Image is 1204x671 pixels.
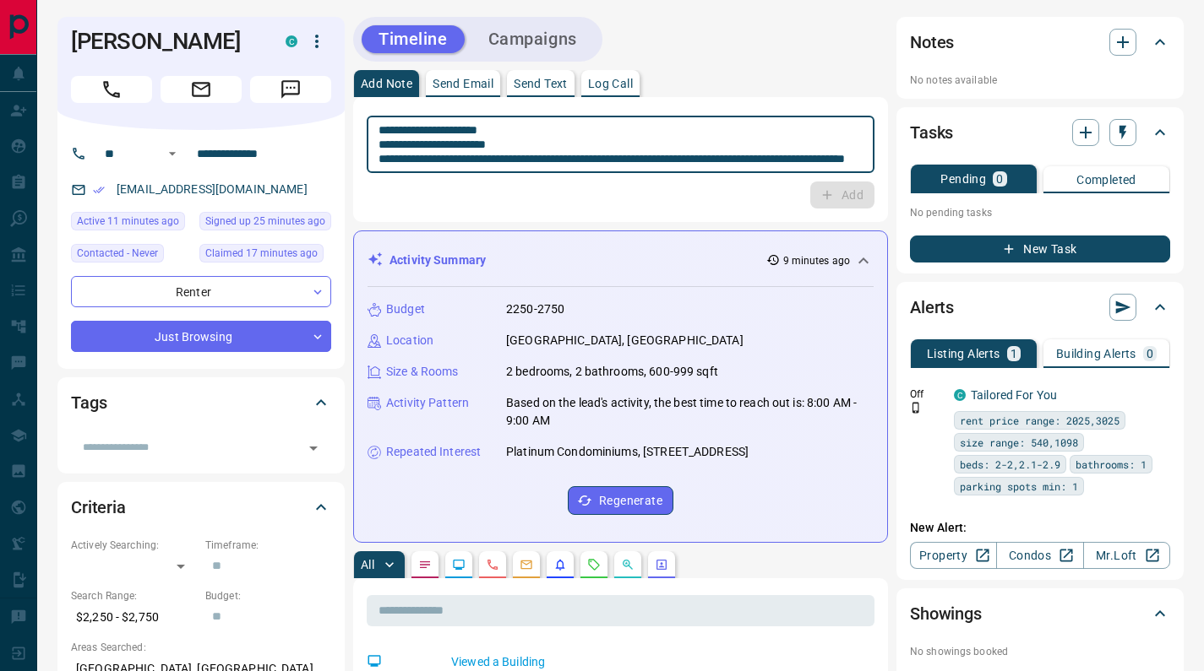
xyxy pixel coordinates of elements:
p: Timeframe: [205,538,331,553]
div: Fri Aug 15 2025 [199,244,331,268]
p: Activity Pattern [386,394,469,412]
h2: Tags [71,389,106,416]
svg: Push Notification Only [910,402,922,414]
button: Open [302,436,325,460]
p: 0 [1147,348,1153,360]
p: New Alert: [910,519,1170,537]
h2: Notes [910,29,954,56]
p: No showings booked [910,644,1170,659]
p: All [361,559,374,571]
p: Location [386,332,433,349]
span: Active 11 minutes ago [77,213,179,230]
svg: Notes [418,558,432,571]
p: Send Text [514,78,568,89]
a: Mr.Loft [1083,542,1170,569]
a: Property [910,542,997,569]
span: Call [71,76,152,103]
a: Condos [996,542,1083,569]
svg: Agent Actions [655,558,668,571]
p: No pending tasks [910,200,1170,225]
svg: Lead Browsing Activity [452,558,466,571]
div: Renter [71,276,331,307]
p: Log Call [588,78,633,89]
p: Listing Alerts [927,348,1000,360]
p: 2250-2750 [506,300,564,318]
button: New Task [910,235,1170,262]
h2: Tasks [910,119,953,146]
span: Email [161,76,242,103]
span: bathrooms: 1 [1076,456,1147,473]
button: Open [162,143,183,164]
p: Budget: [205,588,331,603]
span: parking spots min: 1 [960,478,1078,495]
div: Tags [71,382,331,423]
span: rent price range: 2025,3025 [960,412,1120,429]
div: Fri Aug 15 2025 [71,212,191,235]
p: Viewed a Building [451,653,868,671]
a: [EMAIL_ADDRESS][DOMAIN_NAME] [117,182,308,196]
span: Signed up 25 minutes ago [205,213,325,230]
div: Just Browsing [71,321,331,352]
svg: Listing Alerts [553,558,567,571]
span: Claimed 17 minutes ago [205,245,318,262]
span: beds: 2-2,2.1-2.9 [960,456,1060,473]
p: [GEOGRAPHIC_DATA], [GEOGRAPHIC_DATA] [506,332,744,349]
div: Notes [910,22,1170,62]
button: Timeline [362,25,465,53]
h2: Alerts [910,294,954,321]
div: Activity Summary9 minutes ago [368,245,874,276]
svg: Email Verified [93,184,105,196]
p: Budget [386,300,425,318]
h2: Showings [910,600,982,627]
div: condos.ca [954,389,966,401]
p: Actively Searching: [71,538,197,553]
button: Regenerate [568,486,673,515]
p: Pending [940,173,986,185]
span: Contacted - Never [77,245,158,262]
h2: Criteria [71,494,126,521]
p: Add Note [361,78,412,89]
p: Off [910,387,944,402]
span: Message [250,76,331,103]
svg: Opportunities [621,558,635,571]
p: 2 bedrooms, 2 bathrooms, 600-999 sqft [506,363,718,381]
h1: [PERSON_NAME] [71,28,260,55]
div: Showings [910,593,1170,634]
p: Activity Summary [390,252,486,269]
p: Based on the lead's activity, the best time to reach out is: 8:00 AM - 9:00 AM [506,394,874,430]
p: 0 [996,173,1003,185]
p: Send Email [433,78,493,89]
p: Size & Rooms [386,363,459,381]
div: Alerts [910,287,1170,327]
p: No notes available [910,73,1170,88]
p: Completed [1076,174,1136,186]
p: 1 [1011,348,1017,360]
a: Tailored For You [971,388,1057,402]
svg: Emails [520,558,533,571]
p: Platinum Condominiums, [STREET_ADDRESS] [506,443,749,461]
svg: Calls [486,558,499,571]
svg: Requests [587,558,601,571]
div: condos.ca [286,35,297,47]
div: Tasks [910,112,1170,153]
p: Repeated Interest [386,443,481,461]
span: size range: 540,1098 [960,434,1078,451]
p: Search Range: [71,588,197,603]
button: Campaigns [471,25,594,53]
div: Criteria [71,487,331,528]
p: 9 minutes ago [783,253,850,268]
div: Fri Aug 15 2025 [199,212,331,235]
p: Building Alerts [1056,348,1136,360]
p: $2,250 - $2,750 [71,603,197,631]
p: Areas Searched: [71,640,331,655]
